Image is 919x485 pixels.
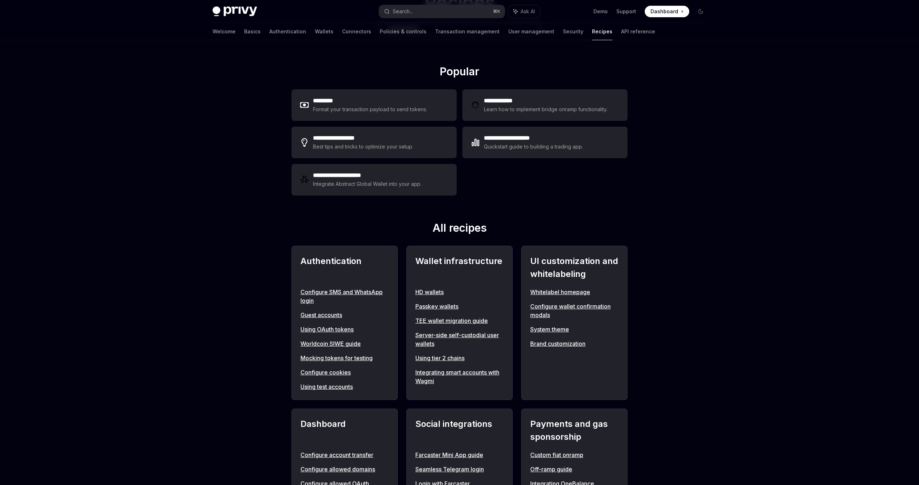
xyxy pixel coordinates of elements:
a: Integrating smart accounts with Wagmi [415,368,504,385]
h2: Dashboard [300,418,389,443]
a: Farcaster Mini App guide [415,451,504,459]
span: Dashboard [650,8,678,15]
a: Demo [593,8,608,15]
div: Format your transaction payload to send tokens. [313,105,428,114]
a: TEE wallet migration guide [415,316,504,325]
a: Connectors [342,23,371,40]
a: Configure account transfer [300,451,389,459]
h2: UI customization and whitelabeling [530,255,619,281]
h2: Wallet infrastructure [415,255,504,281]
a: Transaction management [435,23,500,40]
div: Quickstart guide to building a trading app. [484,142,583,151]
a: Using test accounts [300,382,389,391]
a: HD wallets [415,288,504,296]
a: Configure SMS and WhatsApp login [300,288,389,305]
a: Using OAuth tokens [300,325,389,334]
div: Learn how to implement bridge onramp functionality. [484,105,610,114]
a: System theme [530,325,619,334]
div: Integrate Abstract Global Wallet into your app. [313,180,422,188]
img: dark logo [213,6,257,17]
a: Recipes [592,23,612,40]
h2: All recipes [291,221,628,237]
a: Passkey wallets [415,302,504,311]
a: Wallets [315,23,333,40]
a: Configure cookies [300,368,389,377]
a: Welcome [213,23,235,40]
a: Custom fiat onramp [530,451,619,459]
a: Guest accounts [300,311,389,319]
a: Configure allowed domains [300,465,389,474]
a: Whitelabel homepage [530,288,619,296]
a: Support [616,8,636,15]
a: Seamless Telegram login [415,465,504,474]
h2: Popular [291,65,628,81]
div: Best tips and tricks to optimize your setup. [313,142,414,151]
a: Configure wallet confirmation modals [530,302,619,319]
a: Mocking tokens for testing [300,354,389,362]
a: **** ****Format your transaction payload to send tokens. [291,89,457,121]
a: API reference [621,23,655,40]
a: Using tier 2 chains [415,354,504,362]
h2: Payments and gas sponsorship [530,418,619,443]
a: Server-side self-custodial user wallets [415,331,504,348]
a: Basics [244,23,261,40]
button: Toggle dark mode [695,6,706,17]
h2: Authentication [300,255,389,281]
a: User management [508,23,554,40]
button: Search...⌘K [379,5,505,18]
a: Brand customization [530,339,619,348]
span: Ask AI [521,8,535,15]
span: ⌘ K [493,9,500,14]
button: Ask AI [508,5,540,18]
a: Off-ramp guide [530,465,619,474]
h2: Social integrations [415,418,504,443]
a: Worldcoin SIWE guide [300,339,389,348]
a: Dashboard [645,6,689,17]
a: Security [563,23,583,40]
a: Policies & controls [380,23,426,40]
a: Authentication [269,23,306,40]
a: **** **** ***Learn how to implement bridge onramp functionality. [462,89,628,121]
div: Search... [393,7,413,16]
